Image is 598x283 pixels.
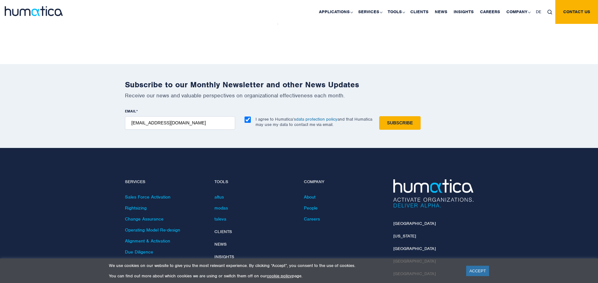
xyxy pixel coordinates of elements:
[304,179,384,185] h4: Company
[393,179,473,208] img: Humatica
[214,216,226,222] a: taleva
[125,109,136,114] span: EMAIL
[125,179,205,185] h4: Services
[214,179,294,185] h4: Tools
[304,194,315,200] a: About
[125,205,147,211] a: Rightsizing
[214,254,234,259] a: Insights
[125,80,473,90] h2: Subscribe to our Monthly Newsletter and other News Updates
[393,221,436,226] a: [GEOGRAPHIC_DATA]
[393,246,436,251] a: [GEOGRAPHIC_DATA]
[547,10,552,14] img: search_icon
[214,205,228,211] a: modas
[125,216,164,222] a: Change Assurance
[304,205,318,211] a: People
[109,273,458,279] p: You can find out more about which cookies we are using or switch them off on our page.
[214,194,224,200] a: altus
[296,117,337,122] a: data protection policy
[393,233,416,239] a: [US_STATE]
[379,116,421,130] input: Subscribe
[214,242,227,247] a: News
[536,9,541,14] span: DE
[125,249,153,255] a: Due Diligence
[125,116,235,130] input: name@company.com
[245,117,251,123] input: I agree to Humatica’sdata protection policyand that Humatica may use my data to contact me via em...
[125,238,170,244] a: Alignment & Activation
[109,263,458,268] p: We use cookies on our website to give you the most relevant experience. By clicking “Accept”, you...
[125,227,180,233] a: Operating Model Re-design
[256,117,372,127] p: I agree to Humatica’s and that Humatica may use my data to contact me via email.
[5,6,63,16] img: logo
[304,216,320,222] a: Careers
[125,194,170,200] a: Sales Force Activation
[466,266,489,276] a: ACCEPT
[267,273,292,279] a: cookie policy
[125,92,473,99] p: Receive our news and valuable perspectives on organizational effectiveness each month.
[214,229,232,234] a: Clients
